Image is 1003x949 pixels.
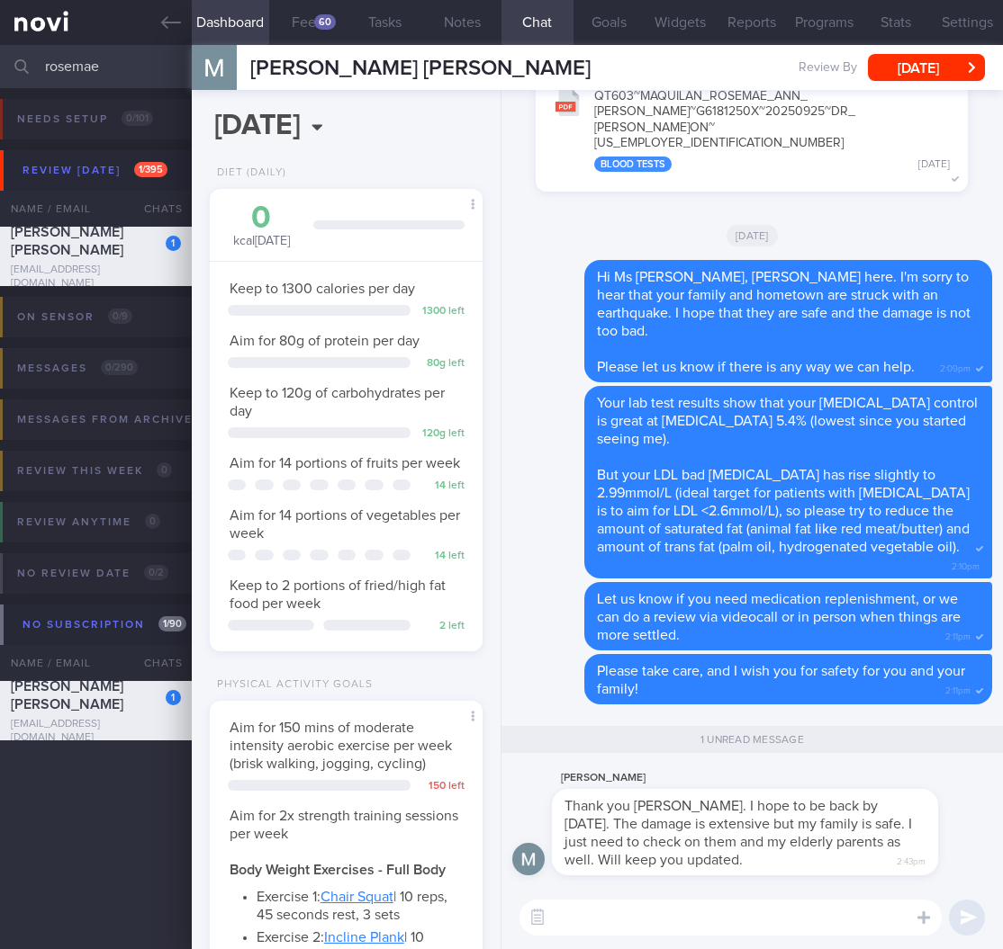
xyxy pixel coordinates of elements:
[11,264,181,291] div: [EMAIL_ADDRESS][DOMAIN_NAME]
[145,514,160,529] span: 0
[257,883,463,924] li: Exercise 1: | 10 reps, 45 seconds rest, 3 sets
[420,427,465,441] div: 120 g left
[597,468,970,554] span: But your LDL bad [MEDICAL_DATA] has rise slightly to 2.99mmol/L (ideal target for patients with [...
[250,58,591,79] span: [PERSON_NAME] [PERSON_NAME]
[122,111,153,126] span: 0 / 101
[134,162,167,177] span: 1 / 395
[324,930,404,945] a: Incline Plank
[420,479,465,493] div: 14 left
[420,780,465,793] div: 150 left
[420,305,465,318] div: 1300 left
[11,718,181,745] div: [EMAIL_ADDRESS][DOMAIN_NAME]
[120,191,192,227] div: Chats
[952,556,980,573] span: 2:10pm
[565,799,912,867] span: Thank you [PERSON_NAME]. I hope to be back by [DATE]. The damage is extensive but my family is sa...
[545,77,959,181] button: QT603~MAQUILAN_ROSEMAE_ANN_[PERSON_NAME]~G6181250X~20250925~DR_[PERSON_NAME]ON~[US_EMPLOYER_IDENT...
[228,202,295,234] div: 0
[597,360,915,374] span: Please let us know if there is any way we can help.
[230,508,460,541] span: Aim for 14 portions of vegetables per week
[166,236,181,251] div: 1
[897,851,926,868] span: 2:43pm
[420,620,465,633] div: 2 left
[101,360,138,375] span: 0 / 290
[108,309,132,324] span: 0 / 9
[18,158,172,183] div: Review [DATE]
[597,592,961,642] span: Let us know if you need medication replenishment, or we can do a review via videocall or in perso...
[420,357,465,371] div: 80 g left
[158,616,186,631] span: 1 / 90
[230,334,420,348] span: Aim for 80g of protein per day
[799,60,857,76] span: Review By
[321,890,393,904] a: Chair Squat
[868,54,985,81] button: [DATE]
[13,510,165,534] div: Review anytime
[940,358,971,375] span: 2:09pm
[230,721,452,771] span: Aim for 150 mins of moderate intensity aerobic exercise per week (brisk walking, jogging, cycling)
[144,565,168,580] span: 0 / 2
[120,645,192,681] div: Chats
[11,225,123,257] span: [PERSON_NAME] [PERSON_NAME]
[166,690,181,705] div: 1
[918,158,950,172] div: [DATE]
[11,679,123,712] span: [PERSON_NAME] [PERSON_NAME]
[594,157,672,172] div: Blood Tests
[13,407,236,432] div: Messages from Archived
[13,305,137,329] div: On sensor
[228,202,295,250] div: kcal [DATE]
[210,678,373,692] div: Physical Activity Goals
[230,578,446,611] span: Keep to 2 portions of fried/high fat food per week
[597,396,978,446] span: Your lab test results show that your [MEDICAL_DATA] control is great at [MEDICAL_DATA] 5.4% (lowe...
[230,386,445,418] span: Keep to 120g of carbohydrates per day
[594,89,950,172] div: QT603~MAQUILAN_ ROSEMAE_ ANN_ [PERSON_NAME]~G6181250X~20250925~DR_ [PERSON_NAME] ON~[US_EMPLOYER_...
[157,462,172,478] span: 0
[597,664,965,696] span: Please take care, and I wish you for safety for you and your family!
[420,550,465,563] div: 14 left
[230,456,460,470] span: Aim for 14 portions of fruits per week
[13,107,158,131] div: Needs setup
[230,863,446,877] strong: Body Weight Exercises - Full Body
[13,356,142,380] div: Messages
[597,270,971,338] span: Hi Ms [PERSON_NAME], [PERSON_NAME] here. I'm sorry to hear that your family and hometown are stru...
[230,282,415,296] span: Keep to 1300 calories per day
[230,809,458,841] span: Aim for 2x strength training sessions per week
[727,225,778,246] span: [DATE]
[13,459,176,483] div: Review this week
[210,166,286,180] div: Diet (Daily)
[13,561,173,586] div: No review date
[945,626,971,643] span: 2:11pm
[18,613,191,637] div: No subscription
[945,680,971,697] span: 2:11pm
[314,14,336,30] div: 60
[552,767,992,789] div: [PERSON_NAME]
